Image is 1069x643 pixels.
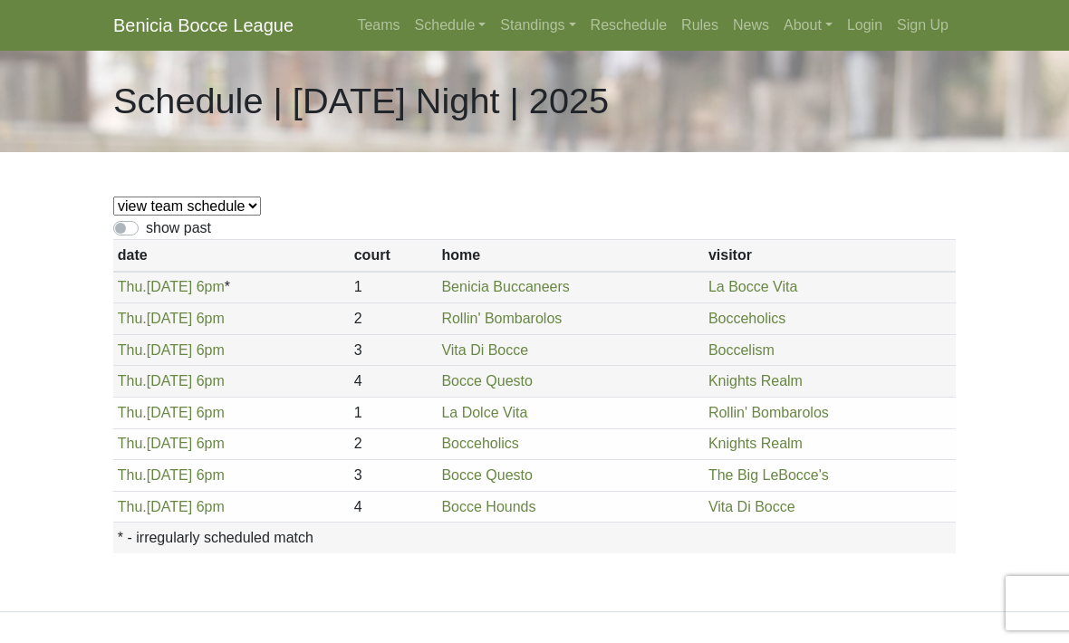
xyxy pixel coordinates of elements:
a: Thu.[DATE] 6pm [118,311,225,326]
span: Thu. [118,311,147,326]
td: 4 [350,491,438,523]
a: Thu.[DATE] 6pm [118,373,225,389]
a: Thu.[DATE] 6pm [118,436,225,451]
a: Rollin' Bombarolos [708,405,829,420]
span: Thu. [118,405,147,420]
span: Thu. [118,467,147,483]
a: Standings [493,7,583,43]
a: News [726,7,776,43]
span: Thu. [118,342,147,358]
th: * - irregularly scheduled match [113,523,956,553]
span: Thu. [118,279,147,294]
a: Vita Di Bocce [708,499,795,514]
a: Teams [350,7,407,43]
a: Sign Up [890,7,956,43]
td: 3 [350,334,438,366]
a: Bocceholics [708,311,785,326]
a: Schedule [408,7,494,43]
a: Benicia Buccaneers [441,279,569,294]
a: Thu.[DATE] 6pm [118,467,225,483]
span: Thu. [118,373,147,389]
a: Bocceholics [441,436,518,451]
label: show past [146,217,211,239]
a: Rollin' Bombarolos [441,311,562,326]
td: 2 [350,428,438,460]
td: 4 [350,366,438,398]
a: Thu.[DATE] 6pm [118,279,225,294]
a: Bocce Questo [441,467,533,483]
a: Reschedule [583,7,675,43]
a: Thu.[DATE] 6pm [118,499,225,514]
a: Benicia Bocce League [113,7,294,43]
a: Bocce Hounds [441,499,535,514]
span: Thu. [118,436,147,451]
a: Knights Realm [708,373,803,389]
th: date [113,240,350,272]
th: visitor [704,240,956,272]
th: court [350,240,438,272]
a: Vita Di Bocce [441,342,528,358]
a: Rules [674,7,726,43]
a: Thu.[DATE] 6pm [118,405,225,420]
a: Boccelism [708,342,775,358]
a: La Bocce Vita [708,279,797,294]
h1: Schedule | [DATE] Night | 2025 [113,80,609,123]
a: About [776,7,840,43]
a: Thu.[DATE] 6pm [118,342,225,358]
a: Bocce Questo [441,373,533,389]
a: Knights Realm [708,436,803,451]
td: 1 [350,272,438,303]
a: The Big LeBocce's [708,467,829,483]
a: Login [840,7,890,43]
span: Thu. [118,499,147,514]
td: 2 [350,303,438,335]
td: 1 [350,397,438,428]
td: 3 [350,460,438,492]
a: La Dolce Vita [441,405,527,420]
th: home [438,240,704,272]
